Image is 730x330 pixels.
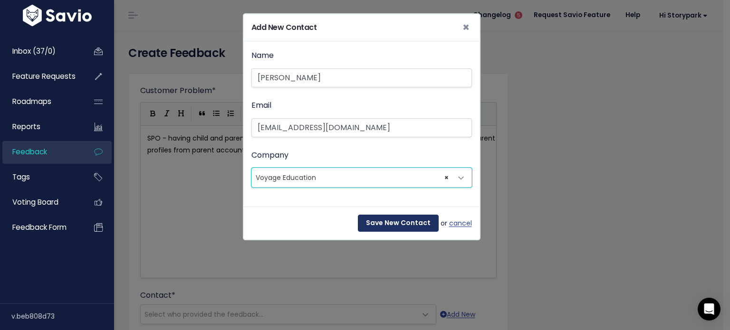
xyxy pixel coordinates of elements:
a: Tags [2,166,79,188]
span: Tags [12,172,30,182]
span: Voyage Education [251,168,472,188]
input: Save New Contact [358,215,439,232]
span: × [444,168,449,187]
button: Close [455,14,477,41]
a: Inbox (37/0) [2,40,79,62]
span: Voyage Education [256,173,316,182]
div: v.beb808d73 [11,304,114,329]
a: Feedback form [2,217,79,238]
span: Reports [12,122,40,132]
a: cancel [449,217,472,229]
a: Roadmaps [2,91,79,113]
label: Email [251,99,271,113]
span: × [462,19,470,35]
span: Feedback [12,147,47,157]
span: Inbox (37/0) [12,46,56,56]
span: Voyage Education [252,168,452,187]
a: Feature Requests [2,66,79,87]
label: Company [251,149,288,162]
img: logo-white.9d6f32f41409.svg [20,5,94,26]
h5: Add New Contact [251,22,317,33]
span: Roadmaps [12,96,51,106]
div: or [244,207,480,239]
label: Name [251,49,274,63]
div: Open Intercom Messenger [698,298,720,321]
span: Feature Requests [12,71,76,81]
a: Feedback [2,141,79,163]
a: Voting Board [2,191,79,213]
a: Reports [2,116,79,138]
span: Voting Board [12,197,58,207]
span: Feedback form [12,222,67,232]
